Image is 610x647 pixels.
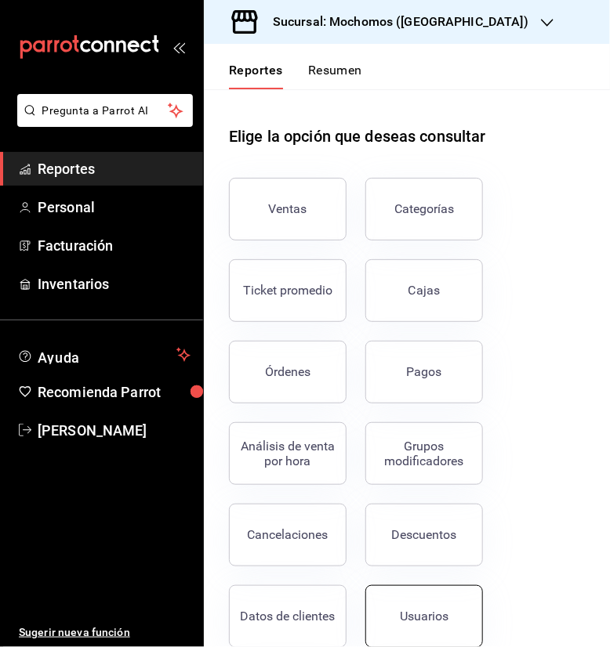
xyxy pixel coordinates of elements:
button: Ticket promedio [229,259,347,322]
h1: Elige la opción que deseas consultar [229,125,486,148]
span: Ayuda [38,345,170,364]
div: Órdenes [265,364,310,379]
div: Datos de clientes [241,609,336,624]
span: Inventarios [38,273,191,295]
button: open_drawer_menu [172,41,185,53]
span: [PERSON_NAME] [38,420,191,441]
div: Grupos modificadores [376,439,473,468]
h3: Sucursal: Mochomos ([GEOGRAPHIC_DATA]) [260,13,528,31]
button: Pagos [365,341,483,403]
a: Cajas [365,259,483,322]
span: Facturación [38,235,191,256]
div: Categorías [394,201,454,216]
button: Grupos modificadores [365,422,483,485]
div: Usuarios [400,609,448,624]
span: Pregunta a Parrot AI [42,103,169,119]
button: Pregunta a Parrot AI [17,94,193,127]
div: Ticket promedio [243,283,332,298]
span: Recomienda Parrot [38,381,191,403]
button: Resumen [308,63,362,89]
span: Reportes [38,158,191,179]
span: Sugerir nueva función [19,624,191,641]
a: Pregunta a Parrot AI [11,114,193,130]
div: Descuentos [392,527,457,542]
span: Personal [38,197,191,218]
button: Análisis de venta por hora [229,422,347,485]
div: Cancelaciones [248,527,329,542]
div: Pagos [407,364,442,379]
div: navigation tabs [229,63,362,89]
div: Cajas [408,281,441,300]
button: Reportes [229,63,283,89]
button: Órdenes [229,341,347,403]
button: Descuentos [365,504,483,566]
button: Ventas [229,178,347,240]
button: Cancelaciones [229,504,347,566]
div: Análisis de venta por hora [239,439,336,468]
button: Categorías [365,178,483,240]
div: Ventas [269,201,307,216]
